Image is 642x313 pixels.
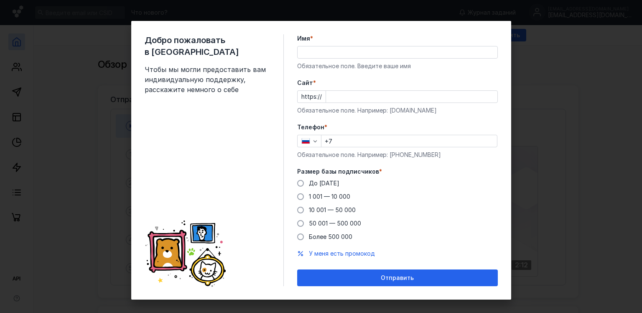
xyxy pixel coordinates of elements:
span: У меня есть промокод [309,250,375,257]
span: Cайт [297,79,313,87]
span: До [DATE] [309,180,339,187]
div: Обязательное поле. Например: [PHONE_NUMBER] [297,151,498,159]
span: Добро пожаловать в [GEOGRAPHIC_DATA] [145,34,270,58]
span: Телефон [297,123,324,131]
button: У меня есть промокод [309,249,375,258]
span: 50 001 — 500 000 [309,220,361,227]
div: Обязательное поле. Введите ваше имя [297,62,498,70]
span: Размер базы подписчиков [297,167,379,176]
span: 1 001 — 10 000 [309,193,350,200]
span: Более 500 000 [309,233,352,240]
span: Чтобы мы могли предоставить вам индивидуальную поддержку, расскажите немного о себе [145,64,270,95]
span: Отправить [381,275,414,282]
span: 10 001 — 50 000 [309,206,356,213]
button: Отправить [297,269,498,286]
div: Обязательное поле. Например: [DOMAIN_NAME] [297,106,498,115]
span: Имя [297,34,310,43]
